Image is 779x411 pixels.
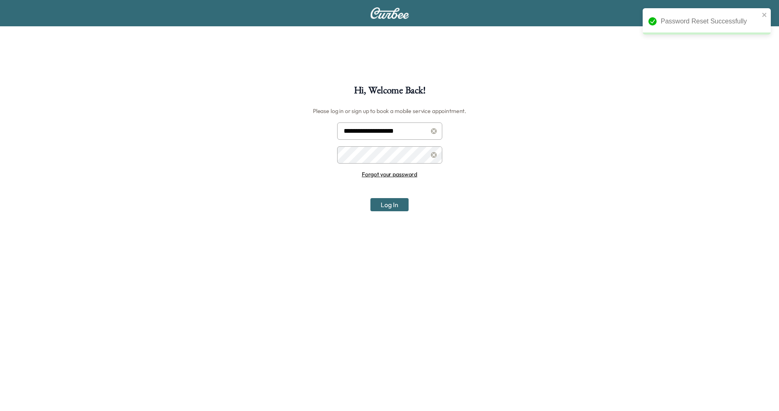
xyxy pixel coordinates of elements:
button: Log In [370,198,409,211]
h1: Hi, Welcome Back! [354,85,425,99]
div: Password Reset Successfully [661,16,759,26]
h6: Please log in or sign up to book a mobile service appointment. [313,104,466,118]
button: close [762,12,768,18]
a: Forgot your password [362,171,417,178]
img: Curbee Logo [370,7,409,19]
